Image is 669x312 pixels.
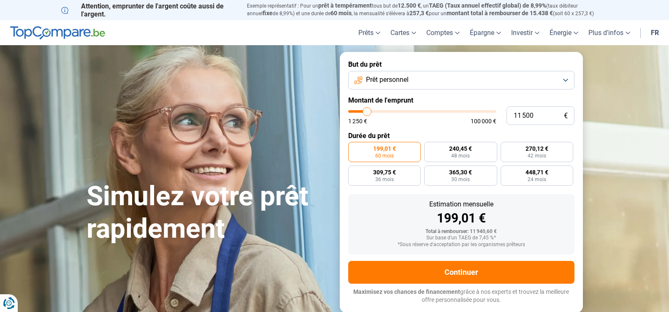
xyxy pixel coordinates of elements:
[409,10,429,16] span: 257,3 €
[355,235,568,241] div: Sur base d'un TAEG de 7,45 %*
[355,212,568,225] div: 199,01 €
[449,146,472,152] span: 240,45 €
[247,2,608,17] p: Exemple représentatif : Pour un tous but de , un (taux débiteur annuel de 8,99%) et une durée de ...
[353,20,385,45] a: Prêts
[366,75,409,84] span: Prêt personnel
[373,146,396,152] span: 199,01 €
[451,153,470,158] span: 48 mois
[525,169,548,175] span: 448,71 €
[318,2,372,9] span: prêt à tempérament
[465,20,506,45] a: Épargne
[61,2,237,18] p: Attention, emprunter de l'argent coûte aussi de l'argent.
[348,261,574,284] button: Continuer
[348,132,574,140] label: Durée du prêt
[348,71,574,90] button: Prêt personnel
[451,177,470,182] span: 30 mois
[471,118,496,124] span: 100 000 €
[646,20,664,45] a: fr
[373,169,396,175] span: 309,75 €
[528,153,546,158] span: 42 mois
[330,10,352,16] span: 60 mois
[348,96,574,104] label: Montant de l'emprunt
[348,118,367,124] span: 1 250 €
[355,242,568,248] div: *Sous réserve d'acceptation par les organismes prêteurs
[348,288,574,304] p: grâce à nos experts et trouvez la meilleure offre personnalisée pour vous.
[353,288,460,295] span: Maximisez vos chances de financement
[385,20,421,45] a: Cartes
[528,177,546,182] span: 24 mois
[506,20,544,45] a: Investir
[583,20,635,45] a: Plus d'infos
[263,10,273,16] span: fixe
[525,146,548,152] span: 270,12 €
[544,20,583,45] a: Énergie
[449,169,472,175] span: 365,30 €
[429,2,546,9] span: TAEG (Taux annuel effectif global) de 8,99%
[10,26,105,40] img: TopCompare
[421,20,465,45] a: Comptes
[398,2,421,9] span: 12.500 €
[355,229,568,235] div: Total à rembourser: 11 940,60 €
[375,153,394,158] span: 60 mois
[355,201,568,208] div: Estimation mensuelle
[348,60,574,68] label: But du prêt
[564,112,568,119] span: €
[447,10,553,16] span: montant total à rembourser de 15.438 €
[375,177,394,182] span: 36 mois
[87,180,330,245] h1: Simulez votre prêt rapidement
